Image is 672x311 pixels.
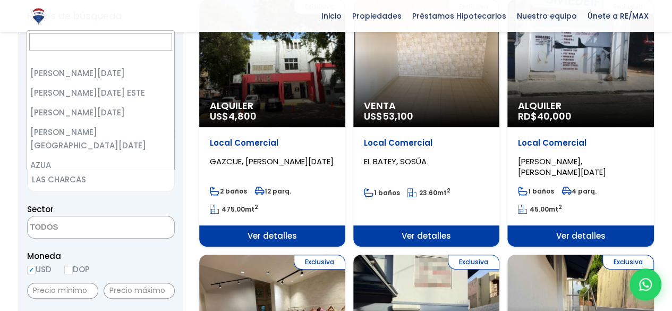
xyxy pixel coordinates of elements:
[364,156,427,167] span: EL BATEY, SOSÚA
[27,249,175,263] span: Moneda
[27,103,174,122] li: [PERSON_NAME][DATE]
[27,263,52,276] label: USD
[518,138,643,148] p: Local Comercial
[537,110,572,123] span: 40,000
[347,8,407,24] span: Propiedades
[254,203,258,211] sup: 2
[210,187,247,196] span: 2 baños
[104,283,175,299] input: Precio máximo
[210,100,335,111] span: Alquiler
[64,266,73,274] input: DOP
[602,255,654,270] span: Exclusiva
[254,187,291,196] span: 12 parq.
[364,188,400,197] span: 1 baños
[27,83,174,103] li: [PERSON_NAME][DATE] ESTE
[518,187,554,196] span: 1 baños
[316,8,347,24] span: Inicio
[27,63,174,83] li: [PERSON_NAME][DATE]
[558,203,562,211] sup: 2
[518,156,606,178] span: [PERSON_NAME], [PERSON_NAME][DATE]
[507,225,653,247] span: Ver detalles
[518,100,643,111] span: Alquiler
[294,255,345,270] span: Exclusiva
[28,172,148,187] span: LAS CHARCAS
[530,205,549,214] span: 45.00
[28,216,131,239] textarea: Search
[222,205,245,214] span: 475.00
[27,122,174,155] li: [PERSON_NAME][GEOGRAPHIC_DATA][DATE]
[512,8,582,24] span: Nuestro equipo
[148,172,164,189] button: Remove all items
[364,138,489,148] p: Local Comercial
[518,205,562,214] span: mt
[419,188,437,197] span: 23.60
[64,263,90,276] label: DOP
[353,225,499,247] span: Ver detalles
[364,110,413,123] span: US$
[518,110,572,123] span: RD$
[27,266,36,274] input: USD
[562,187,597,196] span: 4 parq.
[158,176,164,186] span: ×
[407,8,512,24] span: Préstamos Hipotecarios
[27,155,174,175] li: AZUA
[27,204,54,215] span: Sector
[210,205,258,214] span: mt
[448,255,499,270] span: Exclusiva
[364,100,489,111] span: Venta
[27,169,175,192] span: LAS CHARCAS
[582,8,654,24] span: Únete a RE/MAX
[210,156,334,167] span: GAZCUE, [PERSON_NAME][DATE]
[27,283,98,299] input: Precio mínimo
[228,110,257,123] span: 4,800
[29,7,48,26] img: Logo de REMAX
[447,187,450,195] sup: 2
[199,225,345,247] span: Ver detalles
[210,110,257,123] span: US$
[382,110,413,123] span: 53,100
[407,188,450,197] span: mt
[29,33,172,51] input: Search
[210,138,335,148] p: Local Comercial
